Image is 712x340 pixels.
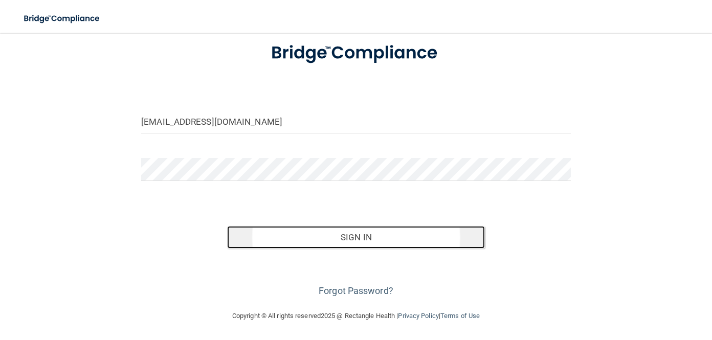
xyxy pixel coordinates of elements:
input: Email [141,110,571,133]
a: Privacy Policy [398,312,438,320]
iframe: Drift Widget Chat Controller [535,267,700,308]
img: bridge_compliance_login_screen.278c3ca4.svg [15,8,109,29]
img: bridge_compliance_login_screen.278c3ca4.svg [253,30,460,76]
a: Forgot Password? [319,285,393,296]
button: Sign In [227,226,485,248]
a: Terms of Use [440,312,480,320]
div: Copyright © All rights reserved 2025 @ Rectangle Health | | [169,300,543,332]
